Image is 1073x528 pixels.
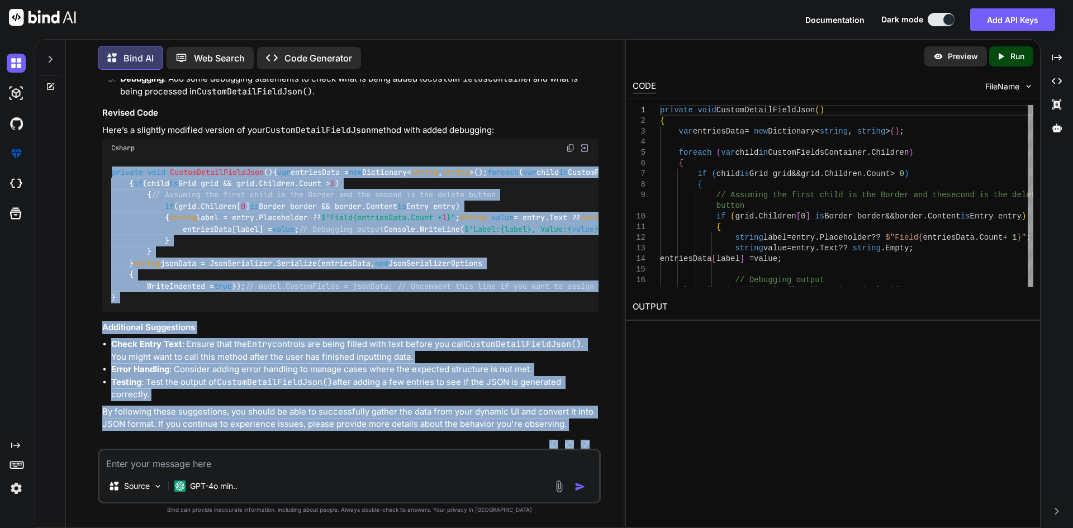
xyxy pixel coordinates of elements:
div: 9 [633,190,645,201]
h3: Additional Suggestions [102,321,599,334]
img: icon [575,481,586,492]
span: WriteLine [697,286,740,295]
img: Open in Browser [580,143,590,153]
span: { } [567,224,599,234]
p: : Test the output of after adding a few entries to see if the JSON is generated correctly. [111,376,599,401]
span: Text [819,244,838,253]
span: if [134,178,143,188]
div: 1 [633,105,645,116]
span: ?? [871,233,881,242]
div: 5 [633,148,645,158]
span: ) [819,106,824,115]
span: if [165,201,174,211]
span: border [895,212,923,221]
code: CustomDetailFieldJson() [217,377,333,388]
span: Children [824,169,862,178]
img: darkAi-studio [7,84,26,103]
span: . [975,233,979,242]
span: ; [899,127,904,136]
span: ] [805,212,810,221]
span: {label} [500,224,531,234]
span: $"Label: { [744,286,791,295]
span: new [754,127,768,136]
p: Source [124,481,150,492]
span: = [744,127,749,136]
span: string [134,258,160,268]
span: [ [711,254,716,263]
h3: Revised Code [102,107,599,120]
span: // Assuming the first child is the Border and the [716,191,946,199]
p: : Consider adding error handling to manage cases where the expected structure is not met. [111,363,599,376]
div: 10 [633,211,645,222]
span: label [791,286,815,295]
span: > [885,127,890,136]
span: value [763,244,786,253]
p: Bind can provide inaccurate information, including about people. Always double-check its answers.... [98,506,601,514]
span: . [815,233,819,242]
span: string [581,213,607,223]
code: Entry [247,339,272,350]
span: . [881,244,885,253]
span: value [272,224,295,234]
span: Grid grid [749,169,791,178]
code: CustomDetailFieldJson() [466,339,581,350]
img: Pick Models [153,482,163,491]
span: private [660,106,693,115]
span: value [572,224,594,234]
span: Children [871,148,909,157]
p: Preview [948,51,978,62]
img: settings [7,479,26,498]
span: string [169,213,196,223]
span: ] [739,254,744,263]
span: var [678,127,692,136]
div: 13 [633,243,645,254]
img: copy [566,144,575,153]
img: cloudideIcon [7,174,26,193]
span: child [735,148,758,157]
span: }, Value: { [815,286,866,295]
span: [ [796,212,800,221]
div: 3 [633,126,645,137]
span: var [721,148,735,157]
span: Children [758,212,796,221]
span: $"Field{ [885,233,923,242]
span: $"Label: , Value: " [464,224,603,234]
span: Count [979,233,1003,242]
span: grid [735,212,754,221]
span: 1 [442,213,447,223]
span: entriesData [692,127,744,136]
p: : Ensure that the controls are being filled with text before you call . You might want to call th... [111,338,599,363]
span: ; [1026,233,1031,242]
span: new [349,167,362,177]
span: is [815,212,824,221]
span: string [735,244,763,253]
span: , [848,127,852,136]
span: foreach [678,148,711,157]
span: entriesData [923,233,974,242]
span: is [397,201,406,211]
span: . [815,244,819,253]
div: 8 [633,179,645,190]
span: true [214,281,232,291]
span: . [754,212,758,221]
img: dislike [581,440,590,449]
div: 15 [633,264,645,275]
span: Border border [824,212,885,221]
img: githubDark [7,114,26,133]
code: CustomDetailFieldJson() [197,86,312,97]
span: new [375,258,388,268]
span: string [819,127,847,136]
span: Documentation [805,15,865,25]
span: CustomDetailFieldJson [716,106,814,115]
span: { [660,116,664,125]
div: 14 [633,254,645,264]
span: ( [815,106,819,115]
div: 6 [633,158,645,169]
span: is [740,169,749,178]
span: is [250,201,259,211]
p: Here’s a slightly modified version of your method with added debugging: [102,124,599,137]
img: attachment [553,480,566,493]
span: button [716,201,744,210]
span: Content [928,212,961,221]
p: By following these suggestions, you should be able to successfully gather the data from your dyna... [102,406,599,431]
